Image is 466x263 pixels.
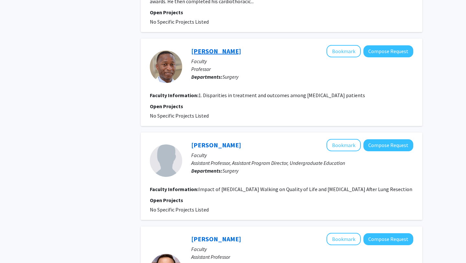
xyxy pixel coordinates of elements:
[191,167,222,174] b: Departments:
[191,151,413,159] p: Faculty
[363,233,413,245] button: Compose Request to Avinoam Nevler
[5,234,28,258] iframe: Chat
[191,57,413,65] p: Faculty
[150,206,209,213] span: No Specific Projects Listed
[150,112,209,119] span: No Specific Projects Listed
[327,45,361,57] button: Add Alliric Willis to Bookmarks
[191,253,413,261] p: Assistant Professor
[363,139,413,151] button: Compose Request to Tyler Grenda
[198,92,365,98] fg-read-more: 1. Disparities in treatment and outcomes among [MEDICAL_DATA] patients
[363,45,413,57] button: Compose Request to Alliric Willis
[327,233,361,245] button: Add Avinoam Nevler to Bookmarks
[191,235,241,243] a: [PERSON_NAME]
[150,92,198,98] b: Faculty Information:
[222,74,239,80] span: Surgery
[150,196,413,204] p: Open Projects
[191,141,241,149] a: [PERSON_NAME]
[191,47,241,55] a: [PERSON_NAME]
[222,167,239,174] span: Surgery
[327,139,361,151] button: Add Tyler Grenda to Bookmarks
[191,65,413,73] p: Professor
[150,8,413,16] p: Open Projects
[150,18,209,25] span: No Specific Projects Listed
[191,74,222,80] b: Departments:
[150,186,198,192] b: Faculty Information:
[191,245,413,253] p: Faculty
[198,186,412,192] fg-read-more: Impact of [MEDICAL_DATA] Walking on Quality of Life and [MEDICAL_DATA] After Lung Resection
[191,159,413,167] p: Assistant Professor, Assistant Program Director, Undergraduate Education
[150,102,413,110] p: Open Projects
